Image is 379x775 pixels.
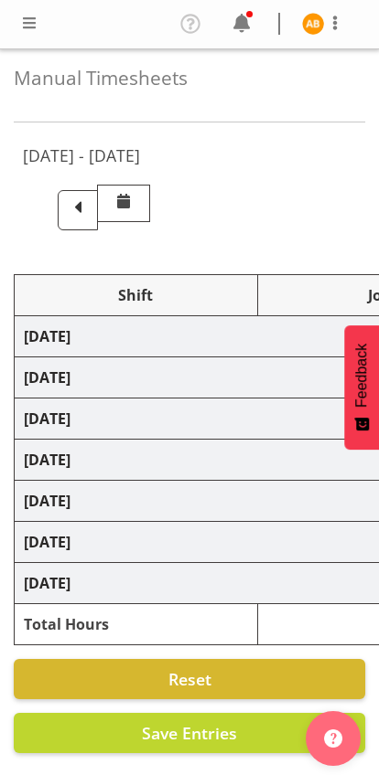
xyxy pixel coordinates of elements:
[15,604,258,645] td: Total Hours
[302,13,324,35] img: angela-burrill10486.jpg
[142,722,237,744] span: Save Entries
[344,325,379,450] button: Feedback - Show survey
[24,284,248,306] div: Shift
[23,145,140,165] h5: [DATE] - [DATE]
[14,659,365,699] button: Reset
[14,68,365,89] h4: Manual Timesheets
[14,713,365,753] button: Save Entries
[324,729,342,748] img: help-xxl-2.png
[353,344,370,408] span: Feedback
[168,668,211,690] span: Reset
